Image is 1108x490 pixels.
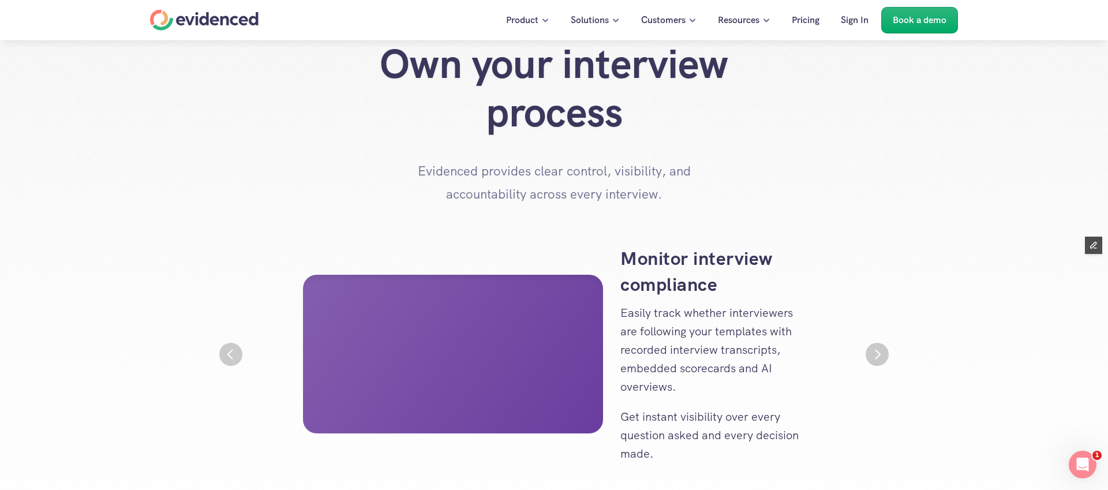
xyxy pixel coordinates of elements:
[841,13,869,28] p: Sign In
[641,13,686,28] p: Customers
[1092,451,1102,460] span: 1
[506,13,538,28] p: Product
[208,246,900,463] li: 2 of 3
[893,13,946,28] p: Book a demo
[866,343,889,366] button: Next
[219,343,242,366] button: Previous
[881,7,958,33] a: Book a demo
[150,10,259,31] a: Home
[792,13,819,28] p: Pricing
[571,13,609,28] p: Solutions
[620,407,805,463] p: Get instant visibility over every question asked and every decision made.
[832,7,877,33] a: Sign In
[620,246,805,298] h3: Monitor interview compliance
[1085,237,1102,254] button: Edit Framer Content
[620,304,805,396] p: Easily track whether interviewers are following your templates with recorded interview transcript...
[718,13,759,28] p: Resources
[1069,451,1096,478] iframe: Intercom live chat
[410,160,698,205] p: Evidenced provides clear control, visibility, and accountability across every interview.
[783,7,828,33] a: Pricing
[323,40,785,137] h1: Own your interview process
